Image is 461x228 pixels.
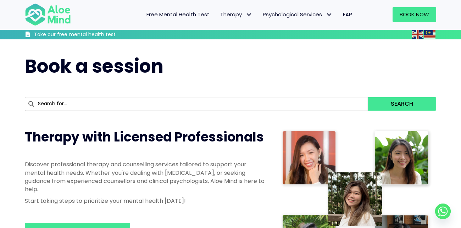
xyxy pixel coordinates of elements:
p: Start taking steps to prioritize your mental health [DATE]! [25,197,266,205]
p: Discover professional therapy and counselling services tailored to support your mental health nee... [25,160,266,193]
span: Therapy with Licensed Professionals [25,128,264,146]
a: Take our free mental health test [25,31,154,39]
a: TherapyTherapy: submenu [215,7,257,22]
h3: Take our free mental health test [34,31,154,38]
span: Book Now [400,11,429,18]
span: Free Mental Health Test [146,11,210,18]
nav: Menu [80,7,357,22]
a: Free Mental Health Test [141,7,215,22]
input: Search for... [25,97,368,111]
span: Psychological Services [263,11,332,18]
img: en [412,30,423,39]
a: Malay [424,30,436,38]
span: Therapy: submenu [244,10,254,20]
a: English [412,30,424,38]
a: Book Now [393,7,436,22]
a: EAP [338,7,357,22]
img: Aloe mind Logo [25,3,71,26]
span: Therapy [220,11,252,18]
span: Psychological Services: submenu [324,10,334,20]
a: Psychological ServicesPsychological Services: submenu [257,7,338,22]
a: Whatsapp [435,204,451,219]
img: ms [424,30,435,39]
button: Search [368,97,436,111]
span: EAP [343,11,352,18]
span: Book a session [25,53,163,79]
